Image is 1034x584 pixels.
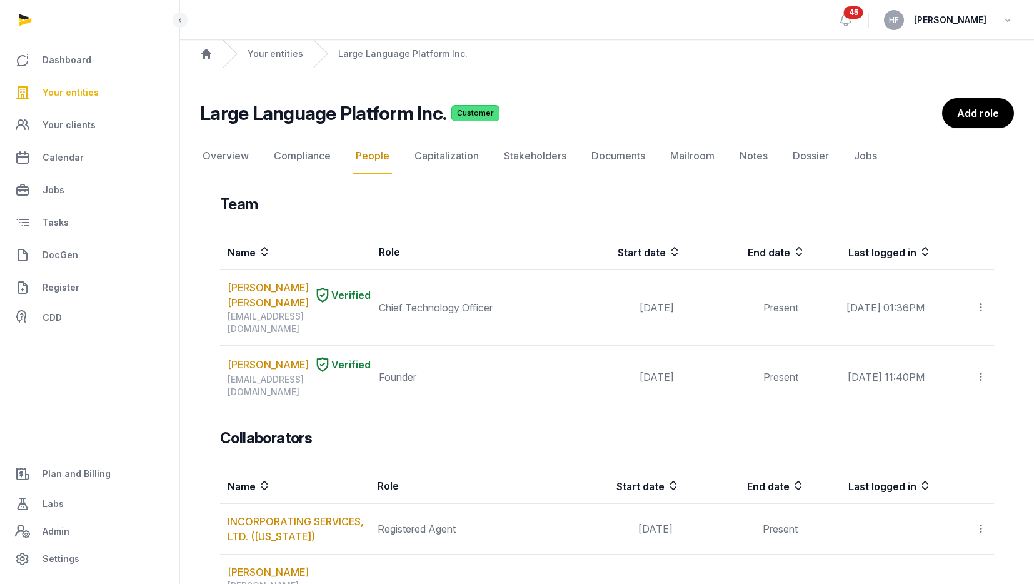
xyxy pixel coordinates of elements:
[43,496,64,511] span: Labs
[763,371,798,383] span: Present
[43,118,96,133] span: Your clients
[10,459,169,489] a: Plan and Billing
[248,48,303,60] a: Your entities
[271,138,333,174] a: Compliance
[884,10,904,30] button: HF
[43,150,84,165] span: Calendar
[10,544,169,574] a: Settings
[412,138,481,174] a: Capitalization
[737,138,770,174] a: Notes
[10,273,169,303] a: Register
[10,175,169,205] a: Jobs
[10,208,169,238] a: Tasks
[43,524,69,539] span: Admin
[371,234,556,270] th: Role
[220,428,312,448] h3: Collaborators
[43,85,99,100] span: Your entities
[763,523,798,535] span: Present
[681,234,806,270] th: End date
[10,489,169,519] a: Labs
[43,248,78,263] span: DocGen
[228,515,364,543] a: INCORPORATING SERVICES, LTD. ([US_STATE])
[844,6,863,19] span: 45
[43,215,69,230] span: Tasks
[331,357,371,372] span: Verified
[846,301,925,314] span: [DATE] 01:36PM
[228,565,309,580] a: [PERSON_NAME]
[942,98,1014,128] a: Add role
[43,53,91,68] span: Dashboard
[228,373,371,398] div: [EMAIL_ADDRESS][DOMAIN_NAME]
[180,40,1034,68] nav: Breadcrumb
[790,138,831,174] a: Dossier
[200,102,446,124] h2: Large Language Platform Inc.
[556,346,681,409] td: [DATE]
[556,234,681,270] th: Start date
[10,143,169,173] a: Calendar
[228,280,309,310] a: [PERSON_NAME] [PERSON_NAME]
[200,138,251,174] a: Overview
[501,138,569,174] a: Stakeholders
[43,183,64,198] span: Jobs
[220,234,371,270] th: Name
[353,138,392,174] a: People
[889,16,899,24] span: HF
[220,194,258,214] h3: Team
[370,468,555,504] th: Role
[43,551,79,566] span: Settings
[556,270,681,346] td: [DATE]
[806,234,932,270] th: Last logged in
[43,280,79,295] span: Register
[10,519,169,544] a: Admin
[10,45,169,75] a: Dashboard
[851,138,880,174] a: Jobs
[228,310,371,335] div: [EMAIL_ADDRESS][DOMAIN_NAME]
[451,105,499,121] span: Customer
[371,346,556,409] td: Founder
[370,504,555,555] td: Registered Agent
[220,468,370,504] th: Name
[338,48,468,60] a: Large Language Platform Inc.
[43,466,111,481] span: Plan and Billing
[555,468,680,504] th: Start date
[848,371,925,383] span: [DATE] 11:40PM
[680,468,805,504] th: End date
[10,240,169,270] a: DocGen
[763,301,798,314] span: Present
[668,138,717,174] a: Mailroom
[43,310,62,325] span: CDD
[589,138,648,174] a: Documents
[371,270,556,346] td: Chief Technology Officer
[914,13,986,28] span: [PERSON_NAME]
[10,110,169,140] a: Your clients
[228,357,309,372] a: [PERSON_NAME]
[805,468,931,504] th: Last logged in
[555,504,680,555] td: [DATE]
[10,305,169,330] a: CDD
[200,138,1014,174] nav: Tabs
[331,288,371,303] span: Verified
[10,78,169,108] a: Your entities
